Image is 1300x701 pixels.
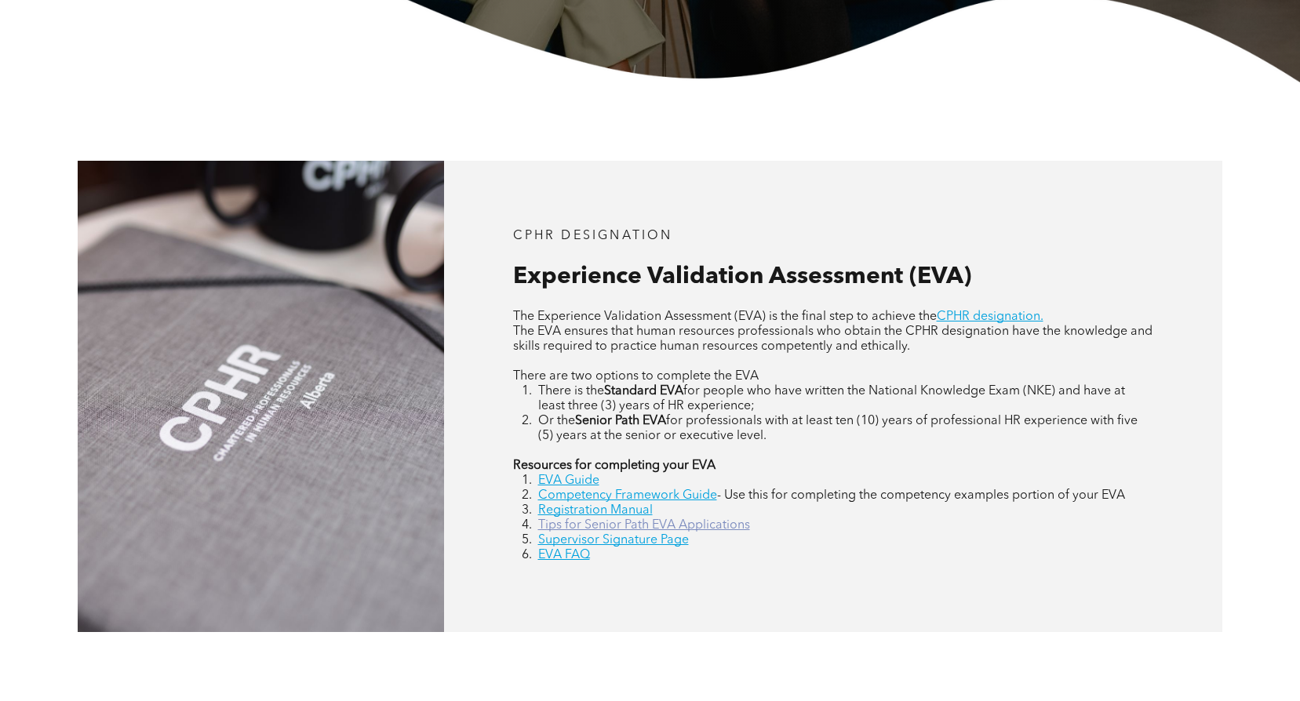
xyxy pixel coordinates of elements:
a: EVA Guide [538,474,599,487]
span: Or the [538,415,575,427]
span: There is the [538,385,604,398]
span: The EVA ensures that human resources professionals who obtain the CPHR designation have the knowl... [513,325,1153,353]
a: Competency Framework Guide [538,489,717,502]
a: EVA FAQ [538,549,590,561]
strong: Standard EVA [604,385,683,398]
strong: Resources for completing your EVA [513,459,716,472]
strong: Senior Path EVA [575,415,666,427]
span: CPHR DESIGNATION [513,230,673,242]
span: The Experience Validation Assessment (EVA) is the final step to achieve the [513,311,937,323]
a: CPHR designation. [937,311,1043,323]
a: Registration Manual [538,504,653,517]
span: - Use this for completing the competency examples portion of your EVA [717,489,1125,502]
span: for professionals with at least ten (10) years of professional HR experience with five (5) years ... [538,415,1138,442]
span: for people who have written the National Knowledge Exam (NKE) and have at least three (3) years o... [538,385,1125,412]
a: Tips for Senior Path EVA Applications [538,519,750,532]
span: There are two options to complete the EVA [513,370,759,383]
span: Experience Validation Assessment (EVA) [513,265,971,289]
a: Supervisor Signature Page [538,534,689,547]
